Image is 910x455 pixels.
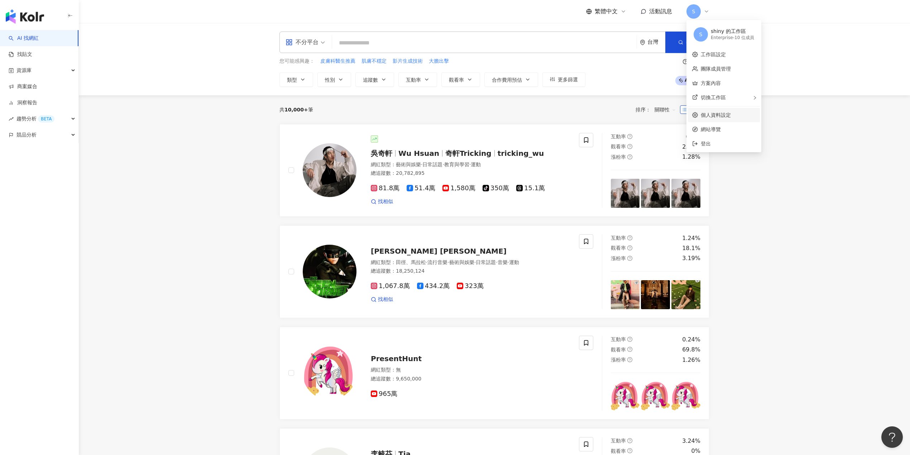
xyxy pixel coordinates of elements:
img: post-image [611,382,640,411]
span: 日常話題 [476,259,496,265]
span: 漲粉率 [611,255,626,261]
span: 日常話題 [422,162,442,167]
span: 教育與學習 [444,162,469,167]
div: 共 筆 [279,107,313,112]
a: KOL Avatar[PERSON_NAME] [PERSON_NAME]網紅類型：田徑、馬拉松·流行音樂·藝術與娛樂·日常話題·音樂·運動總追蹤數：18,250,1241,067.8萬434.... [279,225,709,318]
span: right [753,96,757,100]
button: 肌膚不穩定 [361,57,387,65]
span: 影片生成技術 [393,58,423,65]
span: 田徑、馬拉松 [396,259,426,265]
span: 趨勢分析 [16,111,54,127]
span: 登出 [701,141,711,147]
div: 69.8% [682,346,700,354]
span: 追蹤數 [363,77,378,83]
button: 影片生成技術 [392,57,423,65]
span: 漲粉率 [611,357,626,363]
span: 搜尋 [686,39,696,45]
span: PresentHunt [371,354,422,363]
span: 互動率 [611,235,626,241]
span: question-circle [683,59,688,64]
span: question-circle [627,245,632,250]
div: 25.7% [682,143,700,151]
a: searchAI 找網紅 [9,35,39,42]
span: S [692,8,695,15]
span: question-circle [627,438,632,443]
span: · [447,259,449,265]
span: Wu Hsuan [398,149,439,158]
div: 網紅類型 ： 無 [371,367,570,374]
span: S [699,30,703,38]
span: 流行音樂 [427,259,447,265]
span: · [442,162,444,167]
a: 個人資料設定 [701,112,731,118]
a: 方案內容 [701,80,721,86]
div: 0.3% [686,133,700,141]
span: 互動率 [611,438,626,444]
button: 性別 [317,72,351,87]
span: question-circle [627,235,632,240]
img: post-image [611,179,640,208]
span: 關聯性 [655,104,676,115]
div: 台灣 [647,39,665,45]
span: 競品分析 [16,127,37,143]
span: · [496,259,497,265]
div: 網紅類型 ： [371,161,570,168]
div: 0% [691,447,700,455]
a: 找貼文 [9,51,32,58]
span: 互動率 [406,77,421,83]
span: 活動訊息 [649,8,672,15]
div: 總追蹤數 ： 9,650,000 [371,375,570,383]
span: 觀看率 [611,144,626,149]
a: 商案媒合 [9,83,37,90]
button: 觀看率 [441,72,480,87]
img: post-image [671,280,700,309]
div: 排序： [636,104,680,115]
div: 網紅類型 ： [371,259,570,266]
span: question-circle [627,134,632,139]
a: KOL AvatarPresentHunt網紅類型：無總追蹤數：9,650,000965萬互動率question-circle0.24%觀看率question-circle69.8%漲粉率que... [279,327,709,420]
span: 運動 [471,162,481,167]
span: 性別 [325,77,335,83]
button: 皮膚科醫生推薦 [320,57,356,65]
a: 找相似 [371,296,393,303]
span: · [469,162,471,167]
span: 吳奇軒 [371,149,392,158]
div: BETA [38,115,54,123]
span: 1,580萬 [442,185,475,192]
a: 洞察報告 [9,99,37,106]
span: 觀看率 [611,347,626,353]
div: 不分平台 [286,37,318,48]
button: 更多篩選 [542,72,585,87]
span: 觀看率 [611,448,626,454]
div: 1.28% [682,153,700,161]
a: 工作區設定 [701,52,726,57]
span: 更多篩選 [558,77,578,82]
span: 大膽出擊 [429,58,449,65]
span: 965萬 [371,390,397,398]
span: 切換工作區 [701,95,726,100]
span: 350萬 [483,185,509,192]
span: 漲粉率 [611,154,626,160]
span: appstore [286,39,293,46]
span: question-circle [627,154,632,159]
span: environment [640,40,645,45]
span: 藝術與娛樂 [396,162,421,167]
span: rise [9,116,14,121]
span: 資源庫 [16,62,32,78]
span: · [426,259,427,265]
img: KOL Avatar [303,346,356,400]
span: 15.1萬 [516,185,545,192]
span: 合作費用預估 [492,77,522,83]
img: post-image [671,179,700,208]
span: 323萬 [457,282,483,290]
span: 81.8萬 [371,185,399,192]
span: 51.4萬 [407,185,435,192]
img: post-image [641,179,670,208]
img: KOL Avatar [303,245,356,298]
span: question-circle [627,347,632,352]
div: 1.26% [682,356,700,364]
span: 音樂 [498,259,508,265]
span: question-circle [627,357,632,362]
div: 18.1% [682,244,700,252]
button: 互動率 [398,72,437,87]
